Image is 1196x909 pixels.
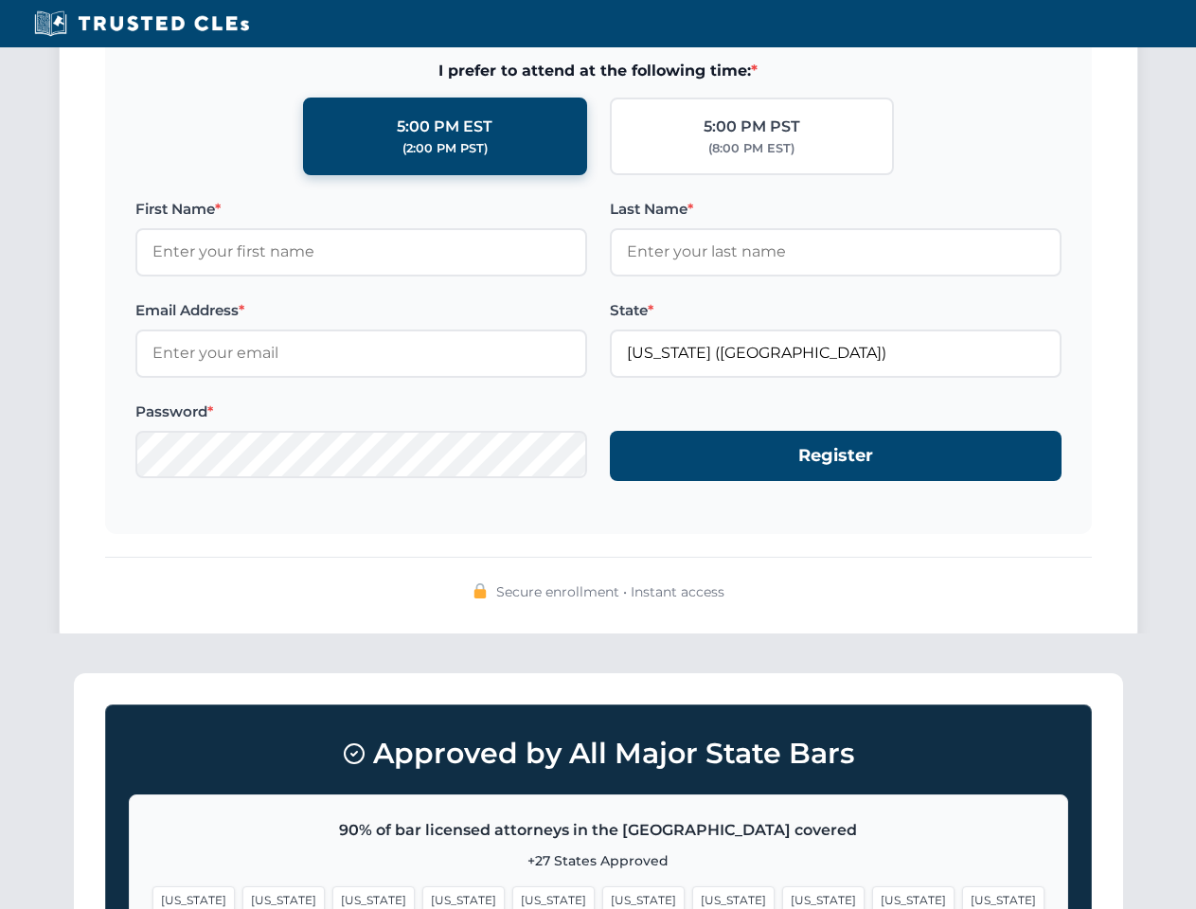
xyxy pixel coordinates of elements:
[135,198,587,221] label: First Name
[129,728,1068,779] h3: Approved by All Major State Bars
[135,228,587,276] input: Enter your first name
[135,59,1062,83] span: I prefer to attend at the following time:
[473,583,488,598] img: 🔒
[610,228,1062,276] input: Enter your last name
[152,818,1044,843] p: 90% of bar licensed attorneys in the [GEOGRAPHIC_DATA] covered
[610,431,1062,481] button: Register
[28,9,255,38] img: Trusted CLEs
[135,299,587,322] label: Email Address
[402,139,488,158] div: (2:00 PM PST)
[704,115,800,139] div: 5:00 PM PST
[135,330,587,377] input: Enter your email
[135,401,587,423] label: Password
[152,850,1044,871] p: +27 States Approved
[708,139,794,158] div: (8:00 PM EST)
[610,330,1062,377] input: Florida (FL)
[496,581,724,602] span: Secure enrollment • Instant access
[610,299,1062,322] label: State
[610,198,1062,221] label: Last Name
[397,115,492,139] div: 5:00 PM EST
